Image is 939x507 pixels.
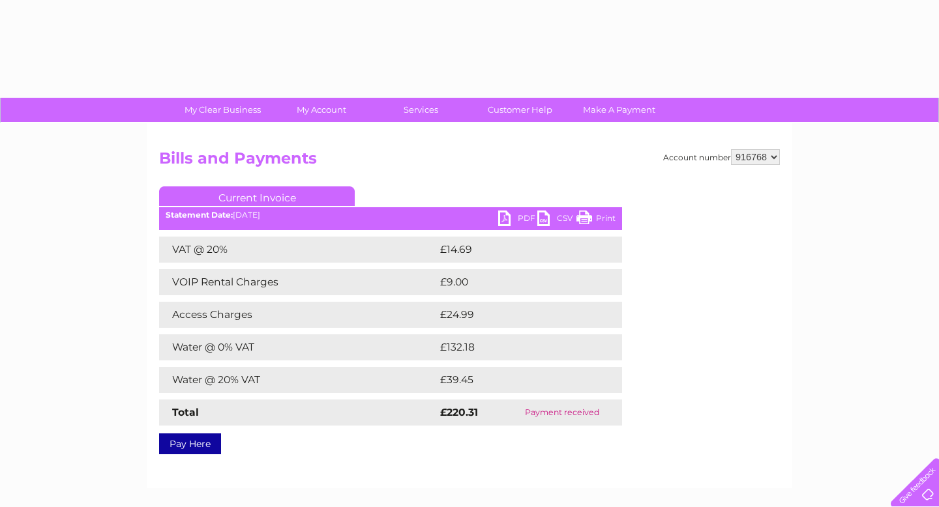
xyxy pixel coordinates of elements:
td: £9.00 [437,269,593,295]
td: £132.18 [437,334,597,360]
a: Pay Here [159,433,221,454]
a: Make A Payment [565,98,673,122]
a: CSV [537,210,576,229]
a: Services [367,98,475,122]
td: Access Charges [159,302,437,328]
td: Water @ 20% VAT [159,367,437,393]
a: My Clear Business [169,98,276,122]
td: £24.99 [437,302,597,328]
strong: Total [172,406,199,418]
td: Water @ 0% VAT [159,334,437,360]
div: [DATE] [159,210,622,220]
a: My Account [268,98,376,122]
td: Payment received [503,399,622,426]
a: Customer Help [466,98,574,122]
td: £39.45 [437,367,596,393]
a: PDF [498,210,537,229]
td: £14.69 [437,237,595,263]
a: Print [576,210,616,229]
div: Account number [663,149,780,165]
strong: £220.31 [440,406,478,418]
td: VAT @ 20% [159,237,437,263]
h2: Bills and Payments [159,149,780,174]
a: Current Invoice [159,186,355,206]
b: Statement Date: [166,210,233,220]
td: VOIP Rental Charges [159,269,437,295]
